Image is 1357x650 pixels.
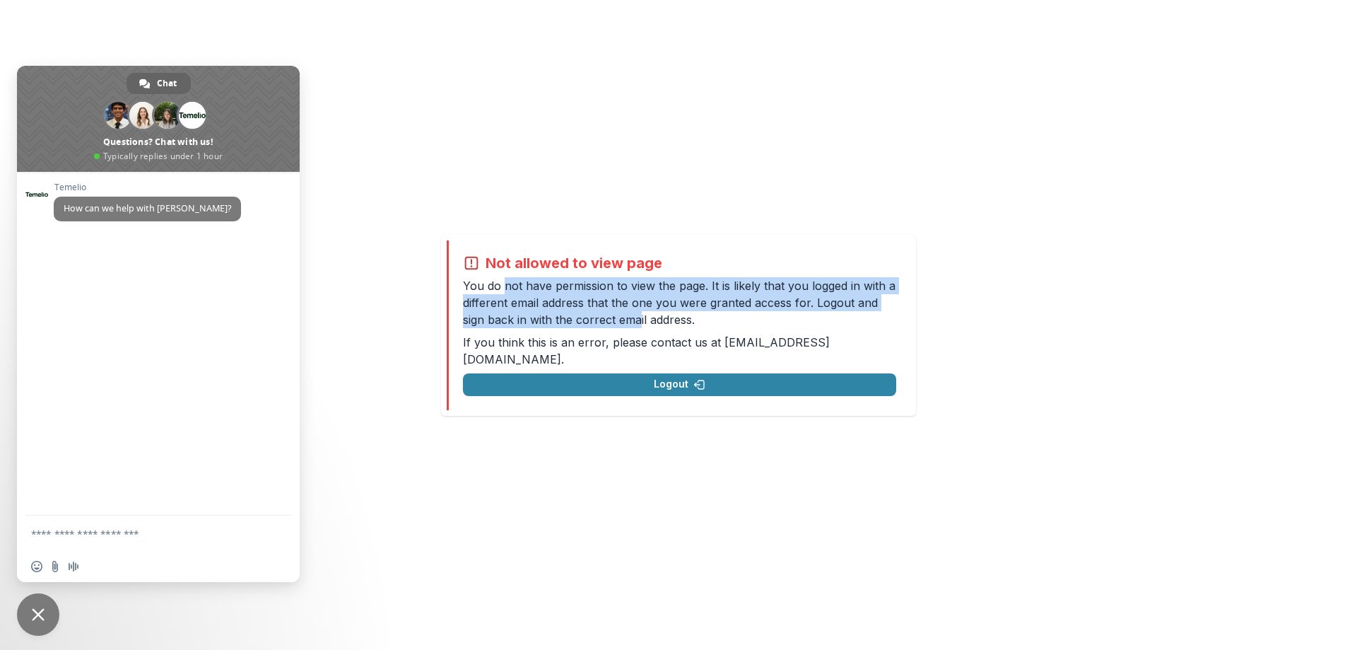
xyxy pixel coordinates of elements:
button: Logout [463,373,896,396]
span: Temelio [54,182,241,192]
textarea: Compose your message... [31,516,257,551]
span: Send a file [49,561,61,572]
a: [EMAIL_ADDRESS][DOMAIN_NAME] [463,335,830,366]
span: Insert an emoji [31,561,42,572]
p: If you think this is an error, please contact us at . [463,334,896,368]
a: Close chat [17,593,59,636]
span: How can we help with [PERSON_NAME]? [64,202,231,214]
a: Chat [127,73,191,94]
p: You do not have permission to view the page. It is likely that you logged in with a different ema... [463,277,896,328]
span: Chat [157,73,177,94]
h2: Not allowed to view page [486,255,662,272]
span: Audio message [68,561,79,572]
